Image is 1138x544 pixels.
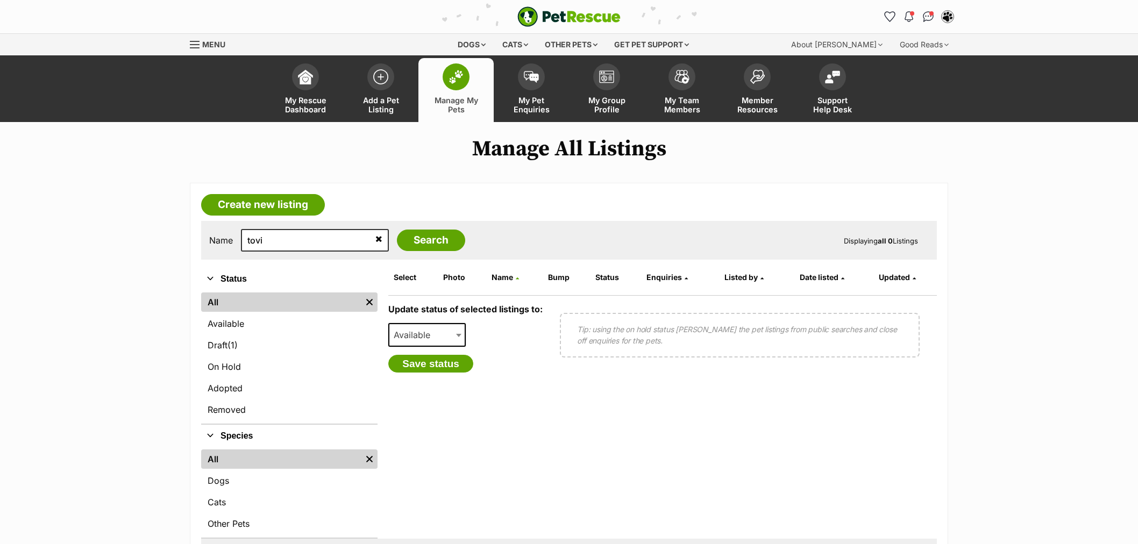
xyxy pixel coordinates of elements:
[450,34,493,55] div: Dogs
[389,269,437,286] th: Select
[900,8,917,25] button: Notifications
[881,8,898,25] a: Favourites
[607,34,696,55] div: Get pet support
[202,40,225,49] span: Menu
[646,273,682,282] span: translation missing: en.admin.listings.index.attributes.enquiries
[942,11,953,22] img: Lynda Smith profile pic
[524,71,539,83] img: pet-enquiries-icon-7e3ad2cf08bfb03b45e93fb7055b45f3efa6380592205ae92323e6603595dc1f.svg
[388,355,473,373] button: Save status
[646,273,688,282] a: Enquiries
[388,323,466,347] span: Available
[201,492,378,512] a: Cats
[495,34,536,55] div: Cats
[599,70,614,83] img: group-profile-icon-3fa3cf56718a62981997c0bc7e787c4b2cf8bcc04b72c1350f741eb67cf2f40e.svg
[750,69,765,84] img: member-resources-icon-8e73f808a243e03378d46382f2149f9095a855e16c252ad45f914b54edf8863c.svg
[892,34,956,55] div: Good Reads
[494,58,569,122] a: My Pet Enquiries
[449,70,464,84] img: manage-my-pets-icon-02211641906a0b7f246fdf0571729dbe1e7629f14944591b6c1af311fb30b64b.svg
[201,272,378,286] button: Status
[878,237,893,245] strong: all 0
[844,237,918,245] span: Displaying Listings
[201,357,378,376] a: On Hold
[201,314,378,333] a: Available
[201,378,378,398] a: Adopted
[439,269,486,286] th: Photo
[569,58,644,122] a: My Group Profile
[825,70,840,83] img: help-desk-icon-fdf02630f3aa405de69fd3d07c3f3aa587a6932b1a1747fa1d2bba05be0121f9.svg
[658,96,706,114] span: My Team Members
[418,58,494,122] a: Manage My Pets
[939,8,956,25] button: My account
[923,11,934,22] img: chat-41dd97257d64d25036548639549fe6c8038ab92f7586957e7f3b1b290dea8141.svg
[268,58,343,122] a: My Rescue Dashboard
[808,96,857,114] span: Support Help Desk
[795,58,870,122] a: Support Help Desk
[517,6,621,27] a: PetRescue
[361,449,378,469] a: Remove filter
[373,69,388,84] img: add-pet-listing-icon-0afa8454b4691262ce3f59096e99ab1cd57d4a30225e0717b998d2c9b9846f56.svg
[281,96,330,114] span: My Rescue Dashboard
[800,273,844,282] a: Date listed
[724,273,764,282] a: Listed by
[591,269,641,286] th: Status
[881,8,956,25] ul: Account quick links
[190,34,233,53] a: Menu
[201,194,325,216] a: Create new listing
[389,327,441,342] span: Available
[879,273,910,282] span: Updated
[582,96,631,114] span: My Group Profile
[361,292,378,312] a: Remove filter
[879,273,916,282] a: Updated
[298,69,313,84] img: dashboard-icon-eb2f2d2d3e046f16d808141f083e7271f6b2e854fb5c12c21221c1fb7104beca.svg
[397,230,465,251] input: Search
[201,514,378,533] a: Other Pets
[492,273,513,282] span: Name
[544,269,590,286] th: Bump
[800,273,838,282] span: Date listed
[492,273,519,282] a: Name
[201,335,378,355] a: Draft
[507,96,556,114] span: My Pet Enquiries
[201,400,378,419] a: Removed
[517,6,621,27] img: logo-e224e6f780fb5917bec1dbf3a21bbac754714ae5b6737aabdf751b685950b380.svg
[724,273,758,282] span: Listed by
[201,471,378,490] a: Dogs
[720,58,795,122] a: Member Resources
[227,339,238,352] span: (1)
[388,304,543,314] label: Update status of selected listings to:
[209,235,233,245] label: Name
[201,290,378,424] div: Status
[674,70,689,84] img: team-members-icon-5396bd8760b3fe7c0b43da4ab00e1e3bb1a5d9ba89233759b79545d2d3fc5d0d.svg
[920,8,937,25] a: Conversations
[577,324,902,346] p: Tip: using the on hold status [PERSON_NAME] the pet listings from public searches and close off e...
[733,96,781,114] span: Member Resources
[343,58,418,122] a: Add a Pet Listing
[201,429,378,443] button: Species
[784,34,890,55] div: About [PERSON_NAME]
[644,58,720,122] a: My Team Members
[201,449,361,469] a: All
[201,292,361,312] a: All
[905,11,913,22] img: notifications-46538b983faf8c2785f20acdc204bb7945ddae34d4c08c2a6579f10ce5e182be.svg
[537,34,605,55] div: Other pets
[432,96,480,114] span: Manage My Pets
[357,96,405,114] span: Add a Pet Listing
[201,447,378,538] div: Species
